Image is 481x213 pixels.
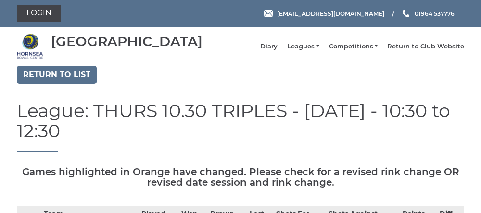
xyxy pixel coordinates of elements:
a: Return to list [17,66,97,84]
a: Phone us 01964 537776 [401,9,455,18]
img: Hornsea Bowls Centre [17,33,43,59]
a: Leagues [287,42,319,51]
a: Email [EMAIL_ADDRESS][DOMAIN_NAME] [264,9,384,18]
a: Return to Club Website [387,42,464,51]
img: Phone us [403,10,409,17]
img: Email [264,10,273,17]
h1: League: THURS 10.30 TRIPLES - [DATE] - 10:30 to 12:30 [17,101,464,152]
a: Competitions [329,42,378,51]
div: [GEOGRAPHIC_DATA] [51,34,203,49]
a: Diary [260,42,278,51]
h5: Games highlighted in Orange have changed. Please check for a revised rink change OR revised date ... [17,166,464,188]
span: 01964 537776 [415,10,455,17]
a: Login [17,5,61,22]
span: [EMAIL_ADDRESS][DOMAIN_NAME] [277,10,384,17]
